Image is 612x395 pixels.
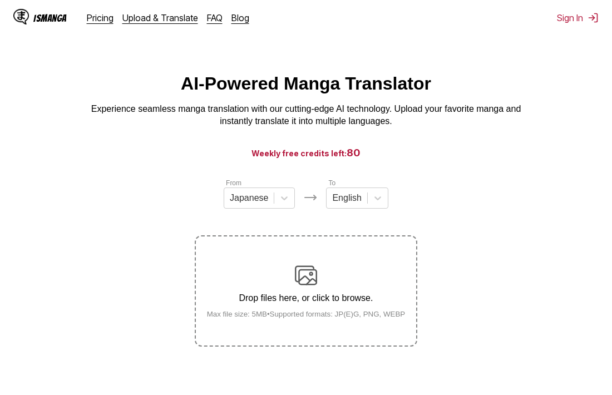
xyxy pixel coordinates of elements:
label: To [328,179,335,187]
img: Sign out [588,12,599,23]
div: IsManga [33,13,67,23]
a: Blog [231,12,249,23]
h1: AI-Powered Manga Translator [181,73,431,94]
span: 80 [347,147,361,159]
h3: Weekly free credits left: [27,146,585,160]
img: IsManga Logo [13,9,29,24]
a: IsManga LogoIsManga [13,9,87,27]
p: Experience seamless manga translation with our cutting-edge AI technology. Upload your favorite m... [83,103,529,128]
a: Upload & Translate [122,12,198,23]
a: Pricing [87,12,113,23]
p: Drop files here, or click to browse. [198,293,414,303]
button: Sign In [557,12,599,23]
img: Languages icon [304,191,317,204]
small: Max file size: 5MB • Supported formats: JP(E)G, PNG, WEBP [198,310,414,318]
label: From [226,179,241,187]
a: FAQ [207,12,223,23]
